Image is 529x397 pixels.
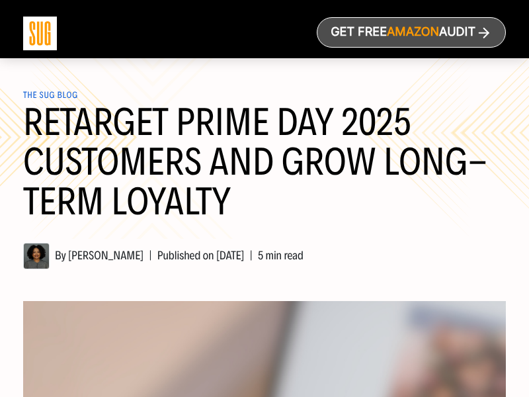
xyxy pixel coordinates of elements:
[23,90,78,101] a: The SUG Blog
[143,248,157,263] span: |
[23,243,50,269] img: Hanna Tekle
[387,26,439,40] span: Amazon
[317,17,506,48] a: Get freeAmazonAudit
[244,248,257,263] span: |
[23,17,57,50] img: Sug
[23,103,506,238] h1: Retarget Prime Day 2025 Customers and Grow Long-Term Loyalty
[23,248,304,263] span: By [PERSON_NAME] Published on [DATE] 5 min read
